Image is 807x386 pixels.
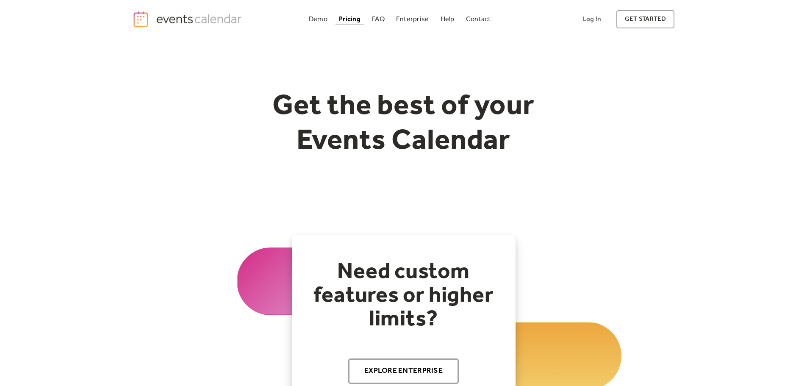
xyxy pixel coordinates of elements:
a: Log In [574,10,610,28]
a: Pricing [336,14,364,25]
a: get started [616,10,674,28]
div: Pricing [339,17,361,22]
h1: Get the best of your Events Calendar [241,89,566,158]
div: Contact [466,17,491,22]
div: Enterprise [396,17,429,22]
a: Contact [463,14,494,25]
a: Enterprise [393,14,432,25]
a: Demo [305,14,331,25]
div: Help [441,17,455,22]
div: FAQ [372,17,385,22]
h2: Need custom features or higher limits? [309,260,499,331]
div: Demo [309,17,327,22]
a: Explore Enterprise [348,358,459,384]
a: Help [437,14,458,25]
a: FAQ [369,14,388,25]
